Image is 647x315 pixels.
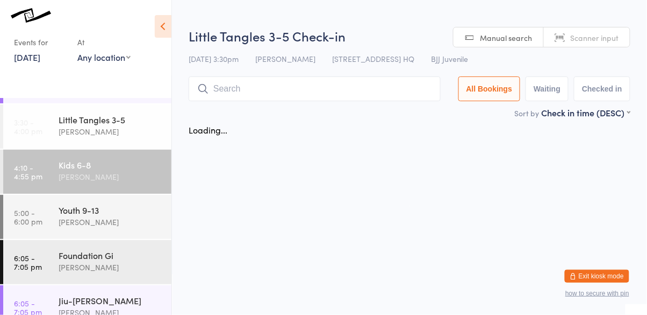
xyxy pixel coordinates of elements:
time: 6:05 - 7:05 pm [14,254,42,271]
time: 4:10 - 4:55 pm [14,163,42,180]
div: [PERSON_NAME] [59,216,162,228]
a: 5:00 -6:00 pmYouth 9-13[PERSON_NAME] [3,195,171,239]
div: [PERSON_NAME] [59,125,162,138]
span: BJJ Juvenile [431,53,469,64]
a: [DATE] [14,51,40,63]
div: Youth 9-13 [59,204,162,216]
div: Any location [77,51,131,63]
label: Sort by [515,108,540,118]
div: Kids 6-8 [59,159,162,171]
div: [PERSON_NAME] [59,171,162,183]
div: At [77,33,131,51]
div: Foundation Gi [59,249,162,261]
input: Search [189,76,441,101]
button: Checked in [574,76,630,101]
div: Jiu-[PERSON_NAME] [59,295,162,306]
img: Knots Jiu-Jitsu [11,8,51,23]
a: 3:30 -4:00 pmLittle Tangles 3-5[PERSON_NAME] [3,104,171,149]
span: Scanner input [571,32,619,43]
div: Events for [14,33,67,51]
div: Little Tangles 3-5 [59,114,162,125]
div: [PERSON_NAME] [59,261,162,274]
button: Exit kiosk mode [565,270,629,283]
button: Waiting [526,76,569,101]
div: Loading... [189,124,227,136]
h2: Little Tangles 3-5 Check-in [189,27,630,45]
button: how to secure with pin [565,290,629,297]
span: [DATE] 3:30pm [189,53,239,64]
time: 3:30 - 4:00 pm [14,118,42,135]
span: [STREET_ADDRESS] HQ [332,53,414,64]
time: 5:00 - 6:00 pm [14,208,42,226]
a: 6:05 -7:05 pmFoundation Gi[PERSON_NAME] [3,240,171,284]
span: [PERSON_NAME] [255,53,315,64]
span: Manual search [480,32,533,43]
a: 4:10 -4:55 pmKids 6-8[PERSON_NAME] [3,150,171,194]
div: Check in time (DESC) [542,107,630,118]
button: All Bookings [458,76,521,101]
